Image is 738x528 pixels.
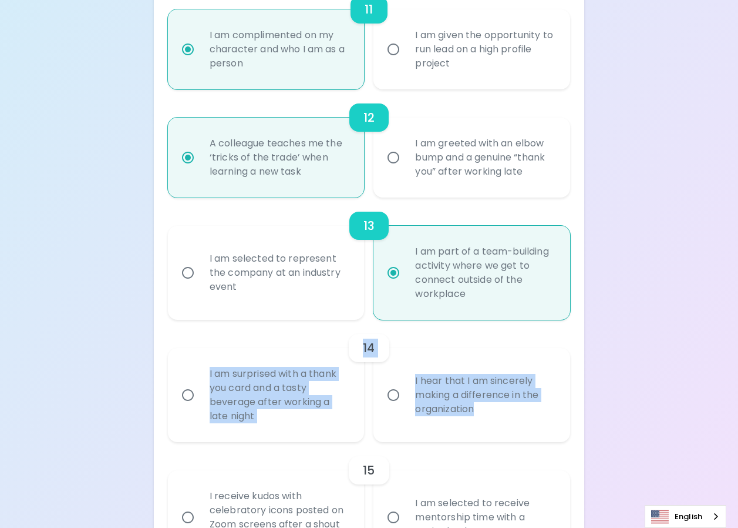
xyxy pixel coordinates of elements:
[200,238,358,308] div: I am selected to represent the company at an industry event
[645,505,726,528] div: Language
[645,505,726,528] aside: Language selected: English
[406,230,564,315] div: I am part of a team-building activity where we get to connect outside of the workplace
[406,122,564,193] div: I am greeted with an elbow bump and a genuine “thank you” after working late
[645,506,726,527] a: English
[200,14,358,85] div: I am complimented on my character and who I am as a person
[406,360,564,430] div: I hear that I am sincerely making a difference in the organization
[168,320,570,442] div: choice-group-check
[168,198,570,320] div: choice-group-check
[363,108,375,127] h6: 12
[363,339,375,357] h6: 14
[406,14,564,85] div: I am given the opportunity to run lead on a high profile project
[363,461,375,480] h6: 15
[200,353,358,437] div: I am surprised with a thank you card and a tasty beverage after working a late night
[363,216,375,235] h6: 13
[200,122,358,193] div: A colleague teaches me the ‘tricks of the trade’ when learning a new task
[168,89,570,198] div: choice-group-check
